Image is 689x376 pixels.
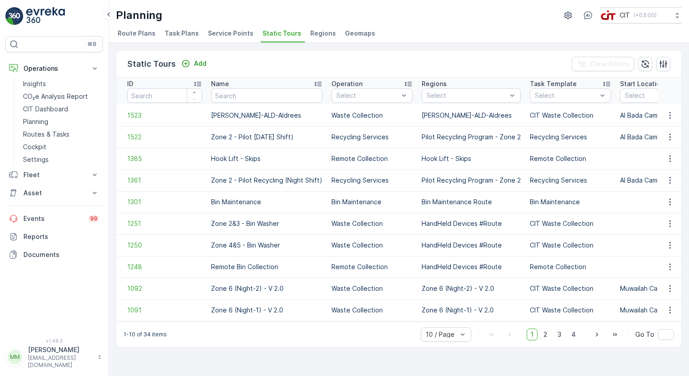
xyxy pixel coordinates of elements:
[23,170,85,179] p: Fleet
[417,170,525,191] td: Pilot Recycling Program - Zone 2
[207,278,327,299] td: Zone 6 (Night-2) - V 2.0
[525,191,616,213] td: Bin Maintenance
[567,329,580,340] span: 4
[635,330,654,339] span: Go To
[23,155,49,164] p: Settings
[336,91,399,100] p: Select
[5,246,103,264] a: Documents
[327,126,417,148] td: Recycling Services
[327,191,417,213] td: Bin Maintenance
[525,278,616,299] td: CIT Waste Collection
[620,11,630,20] p: CIT
[19,103,103,115] a: CIT Dashboard
[530,79,577,88] p: Task Template
[207,148,327,170] td: Hook Lift - Skips
[327,105,417,126] td: Waste Collection
[327,234,417,256] td: Waste Collection
[23,142,46,151] p: Cockpit
[90,215,97,222] p: 99
[124,331,167,338] p: 1-10 of 34 items
[208,29,253,38] span: Service Points
[23,117,48,126] p: Planning
[127,306,202,315] a: 1091
[422,79,447,88] p: Regions
[525,299,616,321] td: CIT Waste Collection
[19,141,103,153] a: Cockpit
[127,176,202,185] a: 1361
[327,278,417,299] td: Waste Collection
[207,170,327,191] td: Zone 2 - Pilot Recycling (Night Shift)
[23,214,83,223] p: Events
[127,284,202,293] a: 1092
[23,232,99,241] p: Reports
[327,170,417,191] td: Recycling Services
[23,250,99,259] p: Documents
[539,329,551,340] span: 2
[417,278,525,299] td: Zone 6 (Night-2) - V 2.0
[625,91,687,100] p: Select
[127,219,202,228] a: 1251
[417,148,525,170] td: Hook Lift - Skips
[572,57,634,71] button: Clear Filters
[87,41,96,48] p: ⌘B
[23,130,69,139] p: Routes & Tasks
[116,8,162,23] p: Planning
[26,7,65,25] img: logo_light-DOdMpM7g.png
[525,213,616,234] td: CIT Waste Collection
[23,64,85,73] p: Operations
[417,234,525,256] td: HandHeld Devices #Route
[127,154,202,163] a: 1385
[207,234,327,256] td: Zone 4&5 - Bin Washer
[417,105,525,126] td: [PERSON_NAME]-ALD-Aldrees
[427,91,507,100] p: Select
[211,88,322,103] input: Search
[127,197,202,206] a: 1301
[417,126,525,148] td: Pilot Recycling Program - Zone 2
[525,234,616,256] td: CIT Waste Collection
[5,228,103,246] a: Reports
[207,191,327,213] td: Bin Maintenance
[207,256,327,278] td: Remote Bin Collection
[5,60,103,78] button: Operations
[28,354,93,369] p: [EMAIL_ADDRESS][DOMAIN_NAME]
[5,338,103,344] span: v 1.49.3
[5,210,103,228] a: Events99
[8,350,22,364] div: MM
[118,29,156,38] span: Route Plans
[23,105,68,114] p: CIT Dashboard
[331,79,363,88] p: Operation
[525,170,616,191] td: Recycling Services
[535,91,597,100] p: Select
[327,256,417,278] td: Remote Collection
[19,153,103,166] a: Settings
[417,191,525,213] td: Bin Maintenance Route
[211,79,229,88] p: Name
[525,256,616,278] td: Remote Collection
[207,299,327,321] td: Zone 6 (Night-1) - V 2.0
[127,111,202,120] a: 1523
[127,58,176,70] p: Static Tours
[327,148,417,170] td: Remote Collection
[620,79,664,88] p: Start Location
[262,29,301,38] span: Static Tours
[127,88,202,103] input: Search
[23,92,88,101] p: CO₂e Analysis Report
[194,59,207,68] p: Add
[310,29,336,38] span: Regions
[23,79,46,88] p: Insights
[127,262,202,271] a: 1248
[634,12,657,19] p: ( +03:00 )
[127,133,202,142] a: 1522
[601,7,682,23] button: CIT(+03:00)
[527,329,537,340] span: 1
[5,184,103,202] button: Asset
[553,329,565,340] span: 3
[127,79,133,88] p: ID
